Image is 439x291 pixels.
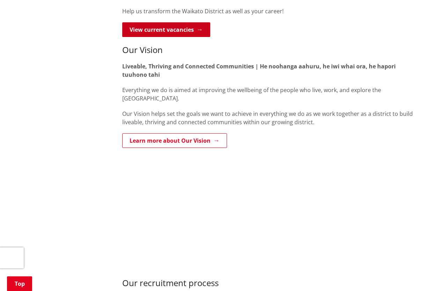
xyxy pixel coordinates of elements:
[7,276,32,291] a: Top
[122,22,210,37] a: View current vacancies
[122,45,420,55] h3: Our Vision
[122,7,420,15] p: Help us transform the Waikato District as well as your career!
[122,268,420,288] h3: Our recruitment process
[407,262,432,287] iframe: Messenger Launcher
[122,62,396,79] strong: Liveable, Thriving and Connected Communities | He noohanga aahuru, he iwi whai ora, he hapori tuu...
[122,110,420,126] p: Our Vision helps set the goals we want to achieve in everything we do as we work together as a di...
[122,86,420,103] p: Everything we do is aimed at improving the wellbeing of the people who live, work, and explore th...
[122,133,227,148] a: Learn more about Our Vision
